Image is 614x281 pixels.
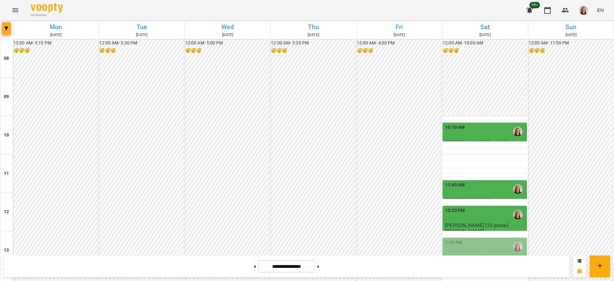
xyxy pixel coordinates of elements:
[357,40,441,47] h6: 12:00 AM - 4:00 PM
[272,22,355,32] h6: Thu
[443,32,527,38] h6: [DATE]
[529,47,612,54] h6: 😴😴😴
[14,32,98,38] h6: [DATE]
[4,132,9,139] h6: 10
[443,22,527,32] h6: Sat
[13,47,97,54] h6: 😴😴😴
[529,22,613,32] h6: Sun
[513,210,523,219] img: Дубанич Анна Павлівна
[4,208,9,215] h6: 12
[445,207,465,214] label: 12:20 PM
[14,22,98,32] h6: Mon
[99,40,183,47] h6: 12:00 AM - 5:30 PM
[445,239,462,246] label: 1:10 PM
[445,182,465,189] label: 11:40 AM
[185,40,269,47] h6: 12:00 AM - 5:00 PM
[443,40,526,47] h6: 12:00 AM - 10:00 AM
[186,22,269,32] h6: Wed
[100,22,183,32] h6: Tue
[513,242,523,251] img: Дубанич Анна Павлівна
[13,40,97,47] h6: 12:00 AM - 5:10 PM
[529,32,613,38] h6: [DATE]
[271,40,355,47] h6: 12:00 AM - 5:30 PM
[579,6,588,15] img: e463ab4db9d2a11d631212325630ef6a.jpeg
[31,3,63,12] img: Voopty Logo
[31,13,63,17] span: For Business
[8,3,23,18] button: Menu
[358,32,441,38] h6: [DATE]
[443,47,526,54] h6: 😴😴😴
[594,4,606,16] button: EN
[272,32,355,38] h6: [DATE]
[4,247,9,254] h6: 13
[530,2,540,8] span: 99+
[4,93,9,100] h6: 09
[271,47,355,54] h6: 😴😴😴
[445,124,465,131] label: 10:10 AM
[186,32,269,38] h6: [DATE]
[445,197,508,203] span: [PERSON_NAME] (11 років)
[4,170,9,177] h6: 11
[529,40,612,47] h6: 12:00 AM - 11:59 PM
[4,55,9,62] h6: 08
[597,7,604,13] span: EN
[99,47,183,54] h6: 😴😴😴
[100,32,183,38] h6: [DATE]
[513,184,523,194] img: Дубанич Анна Павлівна
[445,229,484,234] p: [PERSON_NAME]
[358,22,441,32] h6: Fri
[445,139,505,145] span: [PERSON_NAME] (7 років)
[513,127,523,136] img: Дубанич Анна Павлівна
[357,47,441,54] h6: 😴😴😴
[185,47,269,54] h6: 😴😴😴
[445,222,508,228] span: [PERSON_NAME] (10 років)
